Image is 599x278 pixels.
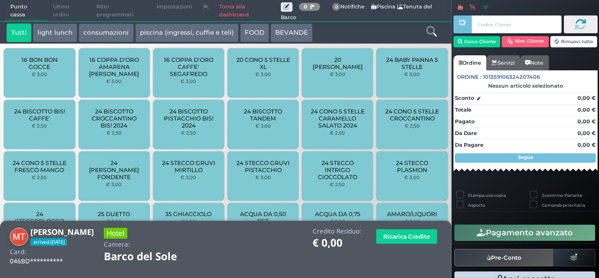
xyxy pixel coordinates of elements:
span: 24 STECCOBLOCCO [12,210,67,225]
span: 20 CONO 5 STELLE XL [235,56,291,70]
span: ACQUA DA 0,50 PET [235,210,291,225]
button: Ricarica Credito [376,229,437,244]
a: Servizi [486,55,520,70]
small: € 3,00 [256,174,271,180]
span: Impostazioni [152,0,197,14]
strong: 0,00 € [577,106,596,113]
small: € 3,00 [330,71,345,77]
span: 24 BISCOTTO TANDEM [235,108,291,122]
small: € 2,50 [181,130,196,135]
strong: Da Dare [455,130,477,136]
span: 24 BISCOTTO PISTACCHIO BIS! 2024 [161,108,217,129]
button: Rimuovi tutto [550,36,598,47]
span: 16 BON BON GOCCE [12,56,67,70]
span: AMARO/LIQUORI [387,210,437,218]
span: 24 STECCO PLASMON [384,159,440,173]
h1: € 0,00 [313,237,361,249]
small: € 3,00 [404,174,420,180]
h1: Barco del Sole [104,251,203,263]
span: Ultimi ordini [48,0,91,22]
small: € 2,50 [330,181,345,187]
span: 16 COPPA D'ORO CAFFE' SEGAFREDO [161,56,217,77]
span: 101359106324207406 [483,73,540,81]
img: Maria Teresa Balducci [10,228,28,246]
small: € 3,00 [404,71,420,77]
span: 24 CONO 5 STELLE FRESCO MANGO [12,159,67,173]
button: BEVANDE [270,23,313,42]
small: € 3,00 [181,174,196,180]
a: Torna alla dashboard [214,0,281,22]
strong: 0,00 € [577,95,596,101]
b: [PERSON_NAME] [30,226,94,237]
button: Pre-Conto [454,249,554,266]
a: Ordine [453,55,486,70]
strong: Sconto [455,94,474,102]
label: Asporto [468,202,485,208]
button: consumazioni [79,23,133,42]
span: 24 CONO 5 STELLE CARAMELLO SALATO 2024 [310,108,365,129]
span: Ordine : [457,73,482,81]
strong: Segue [518,154,533,160]
span: 35 GHIACCIOLO [165,210,212,218]
input: Codice Cliente [472,15,561,33]
span: 0 [332,3,341,11]
label: Comanda prioritaria [542,202,585,208]
span: Ritiri programmati [91,0,152,22]
b: 0 [304,3,307,10]
small: € 3,00 [106,181,122,187]
small: € 3,00 [256,123,271,128]
small: € 2,50 [107,130,122,135]
small: € 2,00 [330,218,345,224]
small: € 2,50 [330,130,345,135]
button: piscina (ingressi, cuffie e teli) [135,23,239,42]
h4: Card: [10,248,26,255]
button: Cerca Cliente [453,36,501,47]
div: Nessun articolo selezionato [453,83,598,89]
button: FOOD [240,23,269,42]
span: 24 STECCO GRUVI PISTACCHIO [235,159,291,173]
span: 24 CONO 5 STELLE CROCCANTINO [384,108,440,122]
span: Punto cassa [5,0,48,22]
span: 24 STECCO INTRIGO CIOCCOLATO [310,159,365,180]
strong: Da Pagare [455,142,483,148]
small: € 1,00 [181,218,196,224]
small: € 3,00 [106,78,122,84]
span: arrived-[DATE] [30,238,67,246]
label: Scontrino Parlante [542,192,582,198]
small: € 3,00 [256,71,271,77]
strong: 0,00 € [577,118,596,125]
span: 20 [PERSON_NAME] [310,56,365,70]
small: € 3,00 [181,78,196,84]
strong: 0,00 € [577,142,596,148]
label: Stampa una copia [468,192,506,198]
span: ACQUA DA 0,75 [315,210,360,218]
strong: Totale [455,106,471,113]
small: € 2,50 [107,218,122,224]
h3: Hotel [104,228,127,239]
small: € 2,50 [32,174,47,180]
a: Note [520,55,548,70]
h4: Camera: [104,241,130,248]
small: € 5,00 [404,218,420,224]
span: 25 DUETTO [98,210,130,218]
strong: Pagato [455,118,475,125]
h4: Credito Residuo: [313,228,361,235]
button: light lunch [33,23,77,42]
small: € 3,00 [32,71,47,77]
small: € 2,50 [32,123,47,128]
span: 16 COPPA D'ORO AMARENA [PERSON_NAME] [86,56,142,77]
span: 24 BABY PANNA 5 STELLE [384,56,440,70]
button: Tutti [7,23,31,42]
small: € 2,50 [405,123,420,128]
button: Rim. Cliente [502,36,549,47]
button: Pagamento avanzato [454,225,595,240]
span: 24 STECCO GRUVI MIRTILLO [161,159,217,173]
strong: 0,00 € [577,130,596,136]
span: 24 [PERSON_NAME] FONDENTE [86,159,142,180]
span: 24 BISCOTTO CROCCANTINO BIS! 2024 [86,108,142,129]
span: 24 BISCOTTO BIS! CAFFE' [12,108,67,122]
